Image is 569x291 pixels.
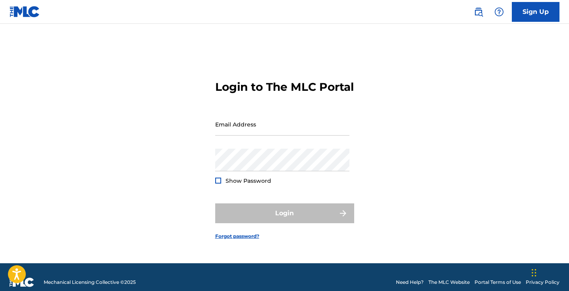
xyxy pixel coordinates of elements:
img: logo [10,278,34,287]
a: Public Search [471,4,486,20]
span: Mechanical Licensing Collective © 2025 [44,279,136,286]
a: Sign Up [512,2,559,22]
a: The MLC Website [428,279,470,286]
div: Widget de chat [529,253,569,291]
img: search [474,7,483,17]
a: Portal Terms of Use [474,279,521,286]
div: Arrastrar [532,261,536,285]
span: Show Password [226,177,271,184]
div: Help [491,4,507,20]
a: Privacy Policy [526,279,559,286]
img: MLC Logo [10,6,40,17]
a: Forgot password? [215,233,259,240]
iframe: Chat Widget [529,253,569,291]
img: help [494,7,504,17]
a: Need Help? [396,279,424,286]
h3: Login to The MLC Portal [215,80,354,94]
